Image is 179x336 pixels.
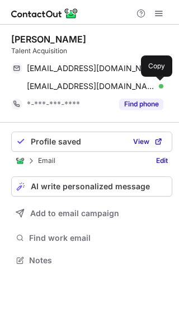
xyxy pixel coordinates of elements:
span: [EMAIL_ADDRESS][DOMAIN_NAME] [27,63,155,73]
img: ContactOut v5.3.10 [11,7,78,20]
button: Find work email [11,230,172,246]
span: Profile saved [31,137,81,146]
button: Add to email campaign [11,203,172,223]
p: Email [38,157,55,165]
button: Profile savedView [11,132,172,152]
img: ContactOut [16,156,25,165]
a: Edit [152,155,172,166]
span: View [133,138,149,146]
span: AI write personalized message [31,182,150,191]
span: Find work email [29,233,168,243]
span: Add to email campaign [30,209,119,218]
div: Talent Acquisition [11,46,172,56]
button: Notes [11,253,172,268]
span: [EMAIL_ADDRESS][DOMAIN_NAME] [27,81,155,91]
span: Notes [29,255,168,265]
div: [PERSON_NAME] [11,34,86,45]
button: AI write personalized message [11,176,172,197]
button: Reveal Button [119,99,163,110]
